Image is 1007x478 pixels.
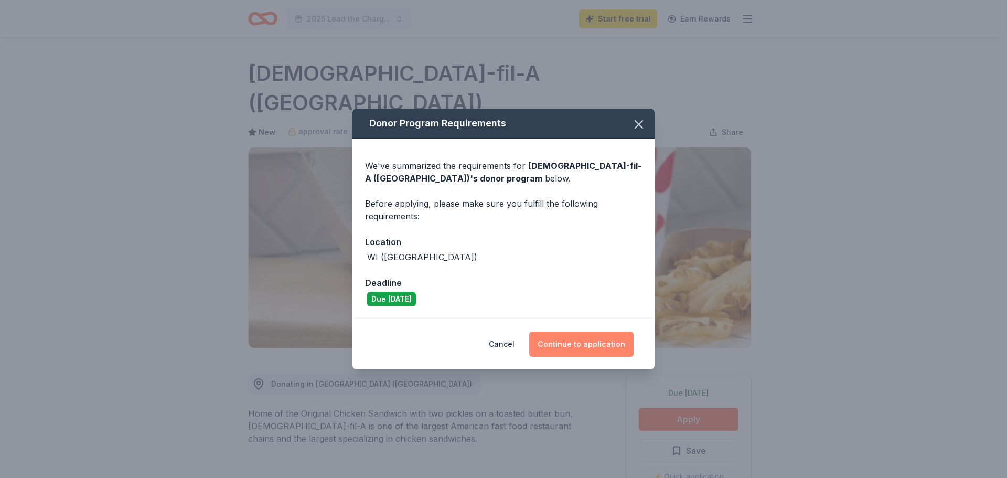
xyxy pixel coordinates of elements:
[529,332,634,357] button: Continue to application
[365,235,642,249] div: Location
[367,292,416,306] div: Due [DATE]
[365,160,642,185] div: We've summarized the requirements for below.
[489,332,515,357] button: Cancel
[365,276,642,290] div: Deadline
[365,197,642,222] div: Before applying, please make sure you fulfill the following requirements:
[367,251,477,263] div: WI ([GEOGRAPHIC_DATA])
[352,109,655,139] div: Donor Program Requirements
